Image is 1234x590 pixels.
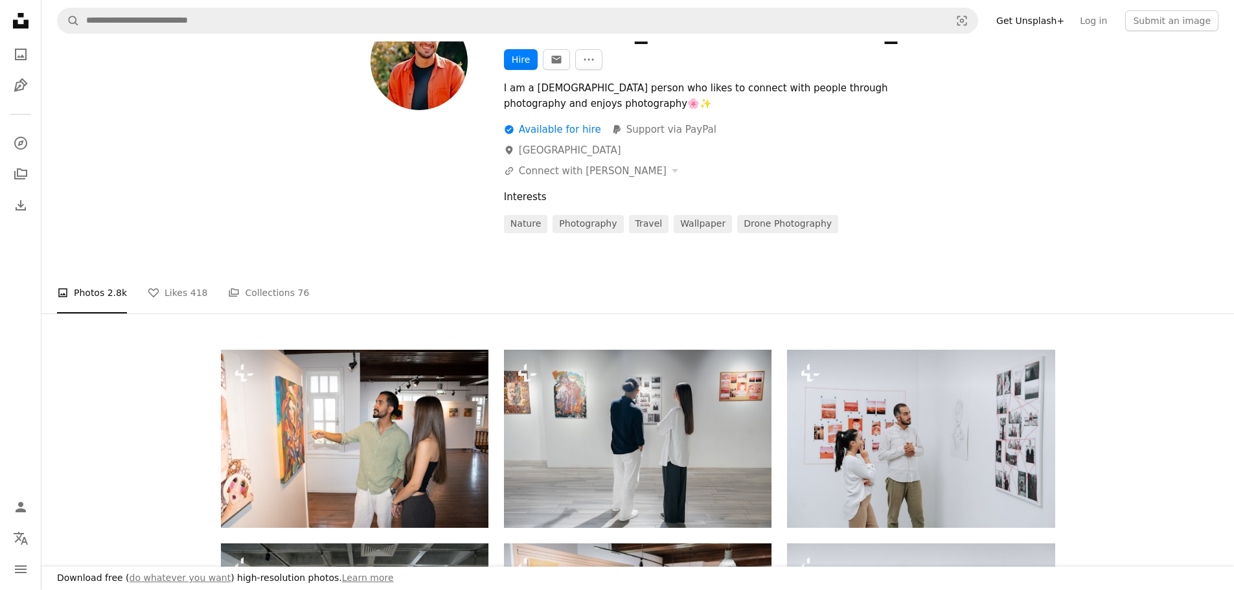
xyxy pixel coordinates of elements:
span: 418 [190,286,208,300]
a: Get Unsplash+ [988,10,1072,31]
a: Illustrations [8,73,34,98]
img: Man points to abstract painting in art gallery [221,350,488,528]
button: Submit an image [1125,10,1218,31]
button: Message Ahmet [543,49,570,70]
a: Photos [8,41,34,67]
a: Drone Photography [737,215,838,233]
div: I am a [DEMOGRAPHIC_DATA] person who likes to connect with people through photography and enjoys ... [504,80,889,111]
img: Two people observing artwork in a modern gallery. [504,350,771,528]
a: Photography [553,215,623,233]
button: Connect with [PERSON_NAME] [504,163,678,179]
a: Two people observing artwork in a modern gallery. [504,433,771,444]
a: [GEOGRAPHIC_DATA] [504,144,621,156]
button: Search Unsplash [58,8,80,33]
a: Learn more [342,573,394,583]
button: Menu [8,556,34,582]
button: Language [8,525,34,551]
a: Collections 76 [228,272,309,313]
span: 76 [297,286,309,300]
a: Download History [8,192,34,218]
a: travel [629,215,669,233]
img: Man and woman examine evidence board in a gallery. [787,350,1055,528]
div: Interests [504,189,1055,205]
img: Avatar of user Ahmet Kurt [371,13,468,110]
a: Man points to abstract painting in art gallery [221,433,488,444]
button: Hire [504,49,538,70]
a: Log in [1072,10,1115,31]
h3: Download free ( ) high-resolution photos. [57,572,394,585]
button: Visual search [946,8,977,33]
a: Log in / Sign up [8,494,34,520]
a: Wallpaper [674,215,732,233]
form: Find visuals sitewide [57,8,978,34]
a: do whatever you want [130,573,231,583]
div: Available for hire [504,122,601,137]
button: More Actions [575,49,602,70]
a: Collections [8,161,34,187]
a: Likes 418 [148,272,207,313]
a: nature [504,215,547,233]
a: Explore [8,130,34,156]
a: Home — Unsplash [8,8,34,36]
a: Support via PayPal [611,122,716,137]
a: Man and woman examine evidence board in a gallery. [787,433,1055,444]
